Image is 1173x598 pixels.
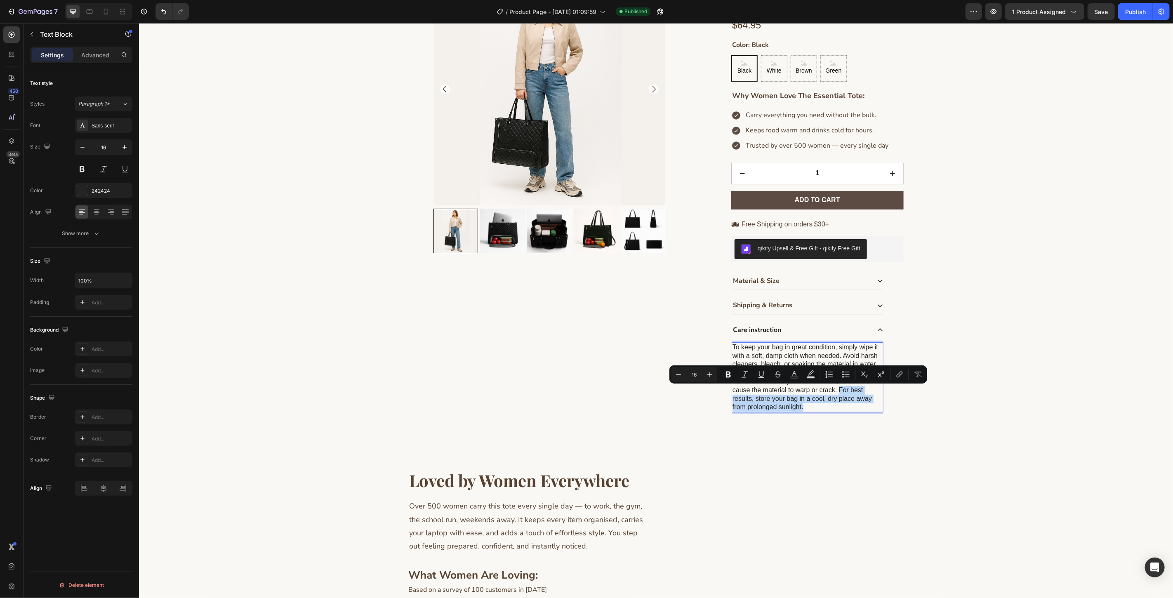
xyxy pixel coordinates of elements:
[596,216,728,236] button: qikify Upsell & Free Gift - qikify Free Gift
[30,579,132,592] button: Delete element
[8,88,20,94] div: 450
[593,319,744,389] div: Rich Text Editor. Editing area: main
[669,365,927,384] div: Editor contextual toolbar
[655,42,675,53] span: Brown
[81,51,109,59] p: Advanced
[92,457,130,464] div: Add...
[30,483,54,494] div: Align
[75,97,132,111] button: Paragraph 1*
[624,8,647,15] span: Published
[62,229,101,238] div: Show more
[6,151,20,158] div: Beta
[743,140,764,161] button: increment
[619,221,721,230] div: qikify Upsell & Free Gift - qikify Free Gift
[30,256,52,267] div: Size
[92,435,130,443] div: Add...
[614,140,743,161] input: quantity
[607,86,749,98] p: Carry everything you need without the bulk.
[92,414,130,421] div: Add...
[597,42,614,53] span: Black
[270,562,511,572] div: Based on a survey of 100 customers in [DATE]
[155,3,189,20] div: Undo/Redo
[92,367,130,374] div: Add...
[593,140,614,161] button: decrement
[1095,8,1108,15] span: Save
[59,580,104,590] div: Delete element
[1145,558,1165,577] div: Open Intercom Messenger
[78,100,110,108] span: Paragraph 1*
[592,15,631,29] legend: Color: Black
[594,278,653,287] p: Shipping & Returns
[75,273,132,288] input: Auto
[92,122,130,129] div: Sans-serif
[626,42,644,53] span: White
[92,187,130,195] div: 242424
[30,141,52,153] div: Size
[594,320,744,388] p: To keep your bag in great condition, simply wipe it with a soft, damp cloth when needed. Avoid ha...
[592,168,765,186] button: Add to cart
[30,413,46,421] div: Border
[1012,7,1066,16] span: 1 product assigned
[30,456,49,464] div: Shadow
[92,299,130,306] div: Add...
[271,476,510,530] p: Over 500 women carry this tote every single day — to work, the gym, the school run, weekends away...
[1125,7,1146,16] div: Publish
[30,393,57,404] div: Shape
[506,7,508,16] span: /
[30,226,132,241] button: Show more
[30,299,49,306] div: Padding
[271,446,491,468] strong: Loved by Women Everywhere
[41,51,64,59] p: Settings
[1005,3,1084,20] button: 1 product assigned
[3,3,61,20] button: 7
[30,207,53,218] div: Align
[1118,3,1153,20] button: Publish
[30,367,45,374] div: Image
[594,254,641,262] p: Material & Size
[92,346,130,353] div: Add...
[607,117,749,129] p: Trusted by over 500 women — every single day
[30,277,44,284] div: Width
[30,325,70,336] div: Background
[510,61,520,71] button: Carousel Next Arrow
[40,29,110,39] p: Text Block
[656,173,701,181] div: Add to cart
[30,122,40,129] div: Font
[270,544,511,560] h3: What Women Are Loving:
[30,435,47,442] div: Corner
[1088,3,1115,20] button: Save
[139,23,1173,598] iframe: Design area
[30,80,53,87] div: Text style
[301,61,311,71] button: Carousel Back Arrow
[30,187,43,194] div: Color
[594,303,642,311] p: Care instruction
[685,42,704,53] span: Green
[30,345,43,353] div: Color
[589,446,754,528] video: Your browser does not support the video tag.
[603,196,690,206] span: Free Shipping on orders $30+
[509,7,596,16] span: Product Page - [DATE] 01:09:59
[54,7,58,16] p: 7
[593,68,725,78] strong: Why Women Love The Essential Tote:
[30,100,45,108] div: Styles
[607,101,749,113] p: Keeps food warm and drinks cold for hours.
